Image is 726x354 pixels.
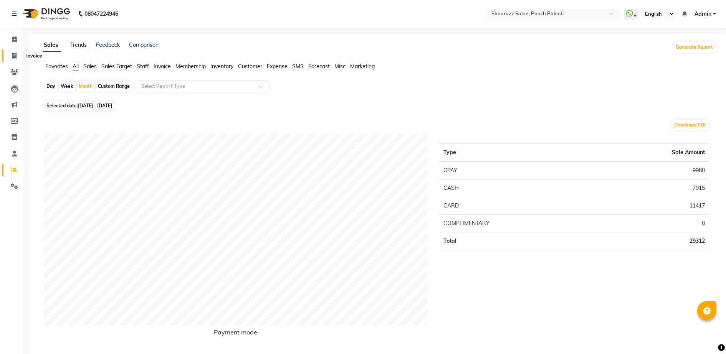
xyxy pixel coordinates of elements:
[44,329,427,339] h6: Payment mode
[439,197,592,215] td: CARD
[96,41,120,48] a: Feedback
[101,63,132,70] span: Sales Target
[24,51,44,61] div: Invoice
[45,101,114,110] span: Selected date:
[592,197,709,215] td: 11417
[695,10,711,18] span: Admin
[84,3,118,25] b: 08047224946
[210,63,233,70] span: Inventory
[674,42,715,53] button: Generate Report
[154,63,171,70] span: Invoice
[592,232,709,250] td: 29312
[672,120,709,130] button: Download PDF
[83,63,97,70] span: Sales
[267,63,288,70] span: Expense
[439,179,592,197] td: CASH
[308,63,330,70] span: Forecast
[175,63,206,70] span: Membership
[78,103,112,109] span: [DATE] - [DATE]
[334,63,346,70] span: Misc
[592,215,709,232] td: 0
[45,63,68,70] span: Favorites
[73,63,79,70] span: All
[592,161,709,179] td: 9980
[350,63,375,70] span: Marketing
[238,63,262,70] span: Customer
[592,144,709,162] th: Sale Amount
[439,215,592,232] td: COMPLIMENTARY
[137,63,149,70] span: Staff
[129,41,159,48] a: Comparison
[439,232,592,250] td: Total
[439,161,592,179] td: GPAY
[77,81,94,92] div: Month
[41,38,61,52] a: Sales
[292,63,304,70] span: SMS
[59,81,75,92] div: Week
[45,81,57,92] div: Day
[592,179,709,197] td: 7915
[70,41,87,48] a: Trends
[20,3,72,25] img: logo
[439,144,592,162] th: Type
[96,81,132,92] div: Custom Range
